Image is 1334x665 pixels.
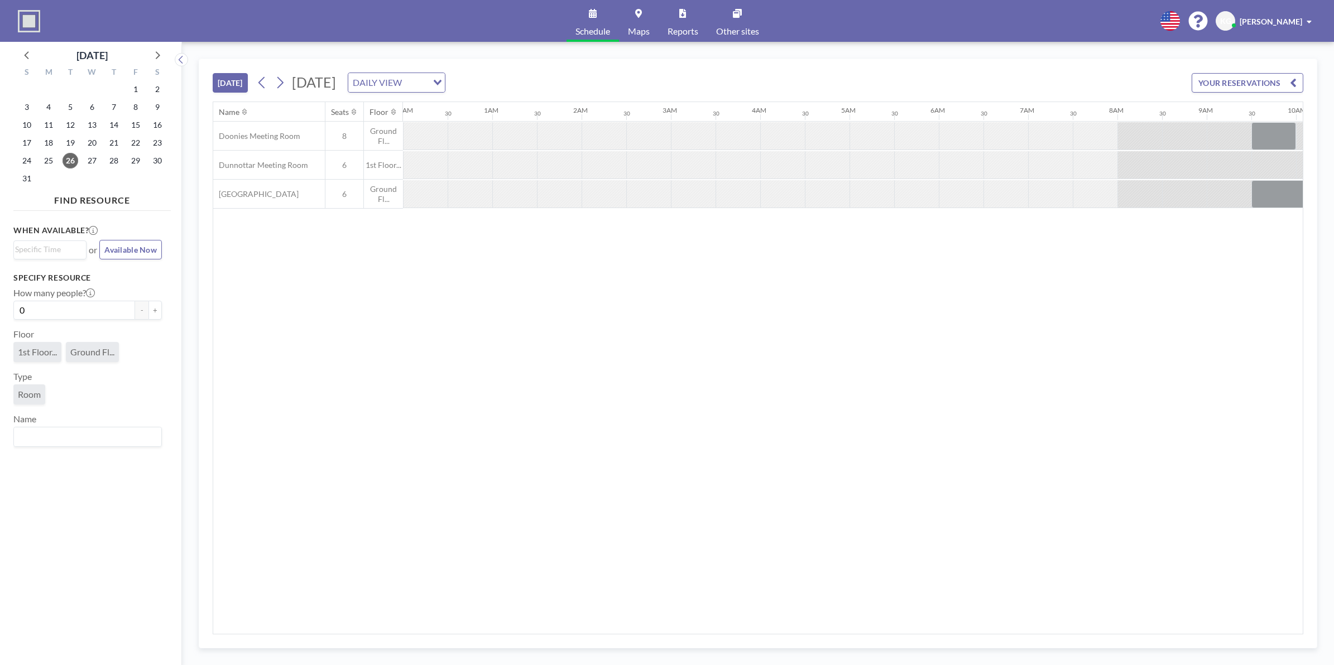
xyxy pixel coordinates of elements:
[891,110,898,117] div: 30
[219,107,239,117] div: Name
[802,110,809,117] div: 30
[106,117,122,133] span: Thursday, August 14, 2025
[716,27,759,36] span: Other sites
[370,107,388,117] div: Floor
[146,66,168,80] div: S
[76,47,108,63] div: [DATE]
[364,184,403,204] span: Ground Fl...
[41,135,56,151] span: Monday, August 18, 2025
[41,99,56,115] span: Monday, August 4, 2025
[14,427,161,446] div: Search for option
[106,99,122,115] span: Thursday, August 7, 2025
[930,106,945,114] div: 6AM
[150,153,165,168] span: Saturday, August 30, 2025
[325,131,363,141] span: 8
[325,160,363,170] span: 6
[19,135,35,151] span: Sunday, August 17, 2025
[38,66,60,80] div: M
[1249,110,1255,117] div: 30
[573,106,588,114] div: 2AM
[18,10,40,32] img: organization-logo
[84,135,100,151] span: Wednesday, August 20, 2025
[213,131,300,141] span: Doonies Meeting Room
[128,99,143,115] span: Friday, August 8, 2025
[364,126,403,146] span: Ground Fl...
[841,106,856,114] div: 5AM
[16,66,38,80] div: S
[15,243,80,256] input: Search for option
[19,117,35,133] span: Sunday, August 10, 2025
[1070,110,1077,117] div: 30
[445,110,452,117] div: 30
[534,110,541,117] div: 30
[213,73,248,93] button: [DATE]
[13,287,95,298] label: How many people?
[128,81,143,97] span: Friday, August 1, 2025
[150,135,165,151] span: Saturday, August 23, 2025
[41,117,56,133] span: Monday, August 11, 2025
[325,189,363,199] span: 6
[106,135,122,151] span: Thursday, August 21, 2025
[1198,106,1213,114] div: 9AM
[63,99,78,115] span: Tuesday, August 5, 2025
[405,75,426,90] input: Search for option
[981,110,987,117] div: 30
[1020,106,1034,114] div: 7AM
[13,273,162,283] h3: Specify resource
[18,389,41,400] span: Room
[63,153,78,168] span: Tuesday, August 26, 2025
[106,153,122,168] span: Thursday, August 28, 2025
[84,153,100,168] span: Wednesday, August 27, 2025
[135,301,148,320] button: -
[128,153,143,168] span: Friday, August 29, 2025
[104,245,157,254] span: Available Now
[1240,17,1302,26] span: [PERSON_NAME]
[18,346,57,358] span: 1st Floor...
[99,240,162,259] button: Available Now
[213,160,308,170] span: Dunnottar Meeting Room
[128,117,143,133] span: Friday, August 15, 2025
[150,117,165,133] span: Saturday, August 16, 2025
[13,413,36,425] label: Name
[14,241,86,258] div: Search for option
[1192,73,1303,93] button: YOUR RESERVATIONS
[63,135,78,151] span: Tuesday, August 19, 2025
[713,110,719,117] div: 30
[575,27,610,36] span: Schedule
[331,107,349,117] div: Seats
[19,153,35,168] span: Sunday, August 24, 2025
[628,27,650,36] span: Maps
[668,27,698,36] span: Reports
[89,244,97,256] span: or
[60,66,81,80] div: T
[1220,16,1231,26] span: KG
[19,99,35,115] span: Sunday, August 3, 2025
[663,106,677,114] div: 3AM
[15,430,155,444] input: Search for option
[41,153,56,168] span: Monday, August 25, 2025
[128,135,143,151] span: Friday, August 22, 2025
[1288,106,1306,114] div: 10AM
[348,73,445,92] div: Search for option
[364,160,403,170] span: 1st Floor...
[1109,106,1124,114] div: 8AM
[395,106,413,114] div: 12AM
[103,66,124,80] div: T
[752,106,766,114] div: 4AM
[70,346,114,358] span: Ground Fl...
[19,171,35,186] span: Sunday, August 31, 2025
[1159,110,1166,117] div: 30
[484,106,498,114] div: 1AM
[13,371,32,382] label: Type
[84,117,100,133] span: Wednesday, August 13, 2025
[84,99,100,115] span: Wednesday, August 6, 2025
[63,117,78,133] span: Tuesday, August 12, 2025
[213,189,299,199] span: [GEOGRAPHIC_DATA]
[13,329,34,340] label: Floor
[124,66,146,80] div: F
[13,190,171,206] h4: FIND RESOURCE
[623,110,630,117] div: 30
[351,75,404,90] span: DAILY VIEW
[150,81,165,97] span: Saturday, August 2, 2025
[81,66,103,80] div: W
